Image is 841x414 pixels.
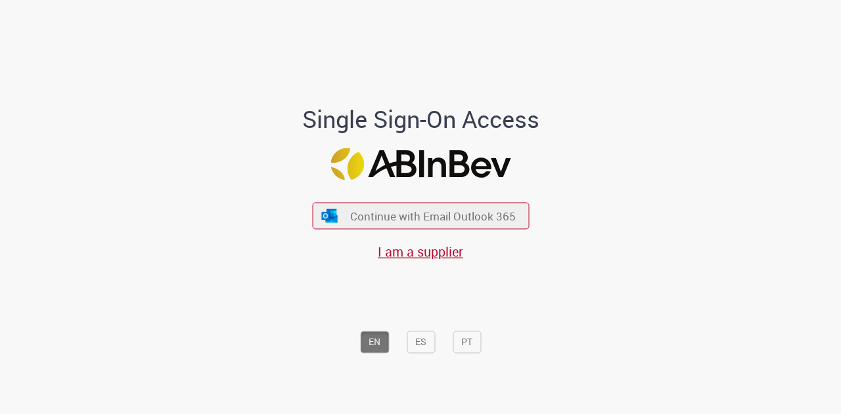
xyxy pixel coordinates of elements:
[321,209,339,222] img: ícone Azure/Microsoft 360
[360,331,389,353] button: EN
[312,202,529,229] button: ícone Azure/Microsoft 360 Continue with Email Outlook 365
[330,148,511,180] img: Logo ABInBev
[453,331,481,353] button: PT
[407,331,435,353] button: ES
[239,106,603,133] h1: Single Sign-On Access
[350,209,516,224] span: Continue with Email Outlook 365
[378,243,463,261] a: I am a supplier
